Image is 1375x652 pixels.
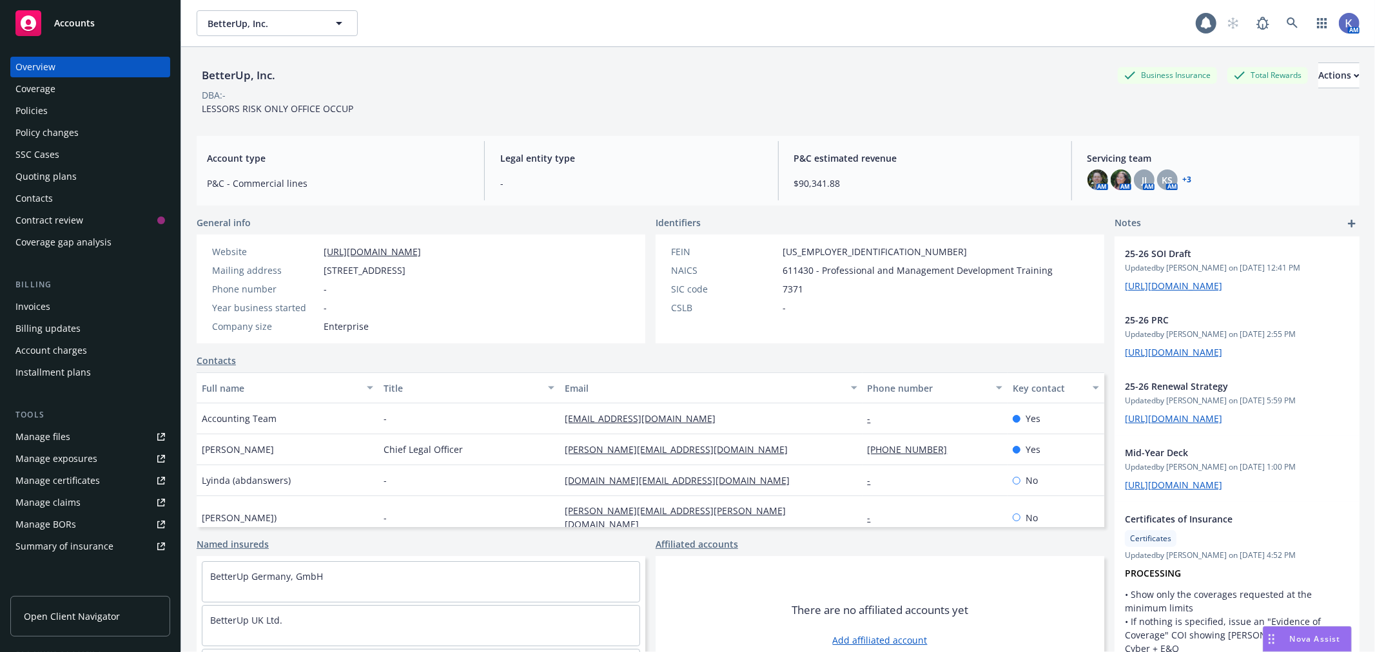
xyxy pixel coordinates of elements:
[197,216,251,229] span: General info
[656,216,701,229] span: Identifiers
[10,470,170,491] a: Manage certificates
[197,354,236,367] a: Contacts
[15,536,113,557] div: Summary of insurance
[783,245,967,258] span: [US_EMPLOYER_IDENTIFICATION_NUMBER]
[10,448,170,469] span: Manage exposures
[15,448,97,469] div: Manage exposures
[868,381,988,395] div: Phone number
[210,570,323,582] a: BetterUp Germany, GmbH
[1125,346,1222,358] a: [URL][DOMAIN_NAME]
[212,301,318,314] div: Year business started
[1339,13,1360,34] img: photo
[197,537,269,551] a: Named insureds
[1115,369,1360,436] div: 25-26 Renewal StrategyUpdatedby [PERSON_NAME] on [DATE] 5:59 PM[URL][DOMAIN_NAME]
[1026,412,1040,425] span: Yes
[863,372,1008,403] button: Phone number
[212,320,318,333] div: Company size
[1142,173,1147,187] span: JJ
[54,18,95,28] span: Accounts
[15,232,112,253] div: Coverage gap analysis
[1130,533,1171,544] span: Certificates
[1220,10,1246,36] a: Start snowing
[15,57,55,77] div: Overview
[10,5,170,41] a: Accounts
[1125,461,1349,473] span: Updated by [PERSON_NAME] on [DATE] 1:00 PM
[1280,10,1305,36] a: Search
[324,301,327,314] span: -
[202,511,277,524] span: [PERSON_NAME])
[1125,329,1349,340] span: Updated by [PERSON_NAME] on [DATE] 2:55 PM
[1115,303,1360,369] div: 25-26 PRCUpdatedby [PERSON_NAME] on [DATE] 2:55 PM[URL][DOMAIN_NAME]
[1115,236,1360,303] div: 25-26 SOI DraftUpdatedby [PERSON_NAME] on [DATE] 12:41 PM[URL][DOMAIN_NAME]
[10,296,170,317] a: Invoices
[24,609,120,623] span: Open Client Navigator
[565,474,800,486] a: [DOMAIN_NAME][EMAIL_ADDRESS][DOMAIN_NAME]
[15,514,76,535] div: Manage BORs
[1125,479,1222,491] a: [URL][DOMAIN_NAME]
[560,372,862,403] button: Email
[1087,151,1349,165] span: Servicing team
[10,582,170,595] div: Analytics hub
[10,514,170,535] a: Manage BORs
[10,232,170,253] a: Coverage gap analysis
[565,412,726,425] a: [EMAIL_ADDRESS][DOMAIN_NAME]
[210,614,282,626] a: BetterUp UK Ltd.
[1125,446,1316,459] span: Mid-Year Deck
[10,408,170,421] div: Tools
[1125,262,1349,274] span: Updated by [PERSON_NAME] on [DATE] 12:41 PM
[868,412,881,425] a: -
[1290,633,1341,644] span: Nova Assist
[1125,280,1222,292] a: [URL][DOMAIN_NAME]
[15,470,100,491] div: Manage certificates
[1125,247,1316,260] span: 25-26 SOI Draft
[10,57,170,77] a: Overview
[10,340,170,361] a: Account charges
[202,443,274,456] span: [PERSON_NAME]
[15,492,81,513] div: Manage claims
[565,443,798,455] a: [PERSON_NAME][EMAIL_ADDRESS][DOMAIN_NAME]
[10,210,170,231] a: Contract review
[15,166,77,187] div: Quoting plans
[794,177,1056,190] span: $90,341.88
[202,381,359,395] div: Full name
[1115,436,1360,502] div: Mid-Year DeckUpdatedby [PERSON_NAME] on [DATE] 1:00 PM[URL][DOMAIN_NAME]
[1125,512,1316,526] span: Certificates of Insurance
[1344,216,1360,231] a: add
[1250,10,1276,36] a: Report a Bug
[671,282,777,296] div: SIC code
[833,633,928,647] a: Add affiliated account
[202,412,277,425] span: Accounting Team
[15,188,53,209] div: Contacts
[15,296,50,317] div: Invoices
[208,17,319,30] span: BetterUp, Inc.
[324,245,421,258] a: [URL][DOMAIN_NAME]
[10,79,170,99] a: Coverage
[202,102,353,115] span: LESSORS RISK ONLY OFFICE OCCUP
[783,282,803,296] span: 7371
[1227,67,1308,83] div: Total Rewards
[212,245,318,258] div: Website
[671,264,777,277] div: NAICS
[10,492,170,513] a: Manage claims
[1026,474,1038,487] span: No
[15,427,70,447] div: Manage files
[656,537,738,551] a: Affiliated accounts
[324,282,327,296] span: -
[500,177,762,190] span: -
[868,443,958,455] a: [PHONE_NUMBER]
[1013,381,1085,395] div: Key contact
[324,320,369,333] span: Enterprise
[1026,443,1040,456] span: Yes
[1125,567,1181,579] strong: PROCESSING
[10,166,170,187] a: Quoting plans
[1125,395,1349,407] span: Updated by [PERSON_NAME] on [DATE] 5:59 PM
[15,122,79,143] div: Policy changes
[212,282,318,296] div: Phone number
[868,512,881,524] a: -
[10,101,170,121] a: Policies
[1087,169,1108,190] img: photo
[1318,62,1360,88] button: Actions
[1008,372,1104,403] button: Key contact
[1115,216,1141,231] span: Notes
